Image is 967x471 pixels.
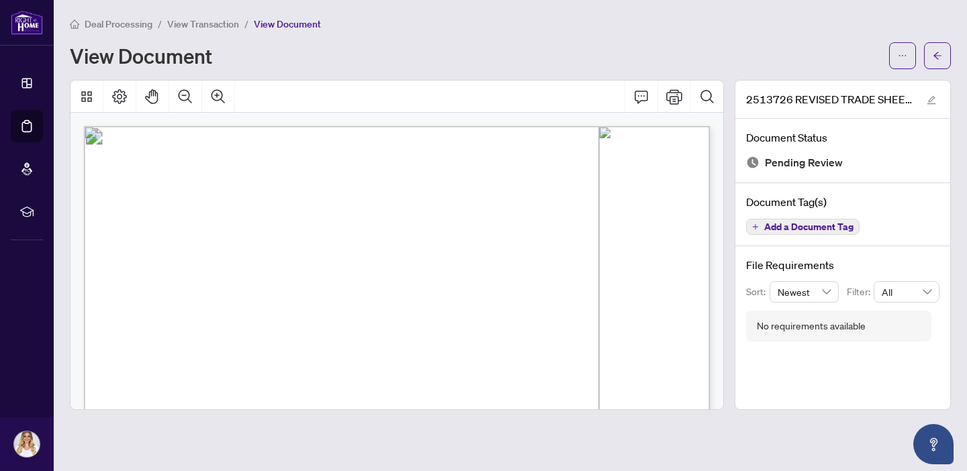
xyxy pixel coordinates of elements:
[158,16,162,32] li: /
[746,91,914,107] span: 2513726 REVISED TRADE SHEET.pdf
[746,156,759,169] img: Document Status
[167,18,239,30] span: View Transaction
[933,51,942,60] span: arrow-left
[85,18,152,30] span: Deal Processing
[847,284,874,299] p: Filter:
[746,194,939,210] h4: Document Tag(s)
[70,45,212,66] h1: View Document
[765,154,843,172] span: Pending Review
[927,95,936,105] span: edit
[746,284,770,299] p: Sort:
[746,257,939,273] h4: File Requirements
[752,223,759,230] span: plus
[764,222,854,231] span: Add a Document Tag
[70,19,79,29] span: home
[898,51,907,60] span: ellipsis
[913,424,954,464] button: Open asap
[244,16,248,32] li: /
[14,431,40,457] img: Profile Icon
[746,219,860,235] button: Add a Document Tag
[882,282,931,302] span: All
[11,10,43,35] img: logo
[757,319,866,333] div: No requirements available
[746,129,939,146] h4: Document Status
[254,18,321,30] span: View Document
[778,282,831,302] span: Newest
